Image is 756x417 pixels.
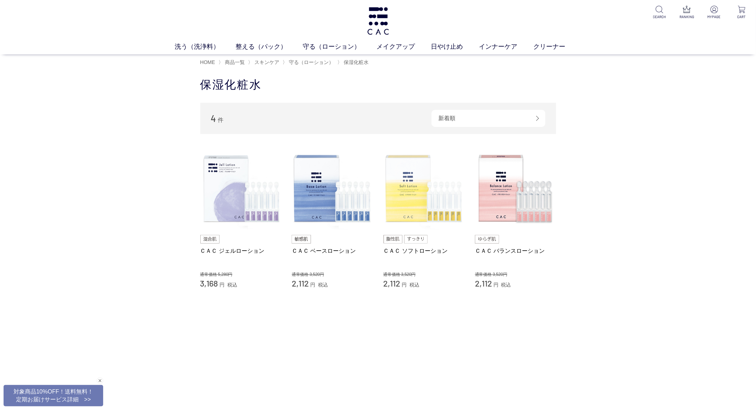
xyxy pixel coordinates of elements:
[227,282,237,288] span: 税込
[211,113,216,124] span: 4
[376,42,431,52] a: メイクアップ
[733,14,750,20] p: CART
[384,278,401,288] span: 2,112
[248,59,281,66] li: 〉
[705,14,723,20] p: MYPAGE
[501,282,511,288] span: 税込
[651,6,668,20] a: SEARCH
[200,59,215,65] a: HOME
[223,59,245,65] a: 商品一覧
[475,272,556,278] div: 通常価格 3,520円
[432,110,545,127] div: 新着順
[678,6,696,20] a: RANKING
[175,42,236,52] a: 洗う（洗浄料）
[651,14,668,20] p: SEARCH
[402,282,407,288] span: 円
[288,59,334,65] a: 守る（ローション）
[705,6,723,20] a: MYPAGE
[337,59,370,66] li: 〉
[254,59,279,65] span: スキンケア
[220,282,224,288] span: 円
[404,235,428,244] img: すっきり
[200,278,218,288] span: 3,168
[292,148,373,229] img: ＣＡＣ ベースローション
[733,6,750,20] a: CART
[475,247,556,255] a: ＣＡＣ バランスローション
[292,272,373,278] div: 通常価格 3,520円
[200,235,220,244] img: 混合肌
[310,282,315,288] span: 円
[533,42,581,52] a: クリーナー
[493,282,498,288] span: 円
[292,278,309,288] span: 2,112
[678,14,696,20] p: RANKING
[292,235,311,244] img: 敏感肌
[225,59,245,65] span: 商品一覧
[218,59,247,66] li: 〉
[431,42,479,52] a: 日やけ止め
[200,77,556,92] h1: 保湿化粧水
[303,42,376,52] a: 守る（ローション）
[384,247,465,255] a: ＣＡＣ ソフトローション
[283,59,336,66] li: 〉
[200,247,281,255] a: ＣＡＣ ジェルローション
[384,148,465,229] img: ＣＡＣ ソフトローション
[289,59,334,65] span: 守る（ローション）
[218,117,223,123] span: 件
[479,42,533,52] a: インナーケア
[200,148,281,229] img: ＣＡＣ ジェルローション
[409,282,419,288] span: 税込
[475,278,492,288] span: 2,112
[384,235,402,244] img: 脂性肌
[200,272,281,278] div: 通常価格 5,280円
[292,247,373,255] a: ＣＡＣ ベースローション
[253,59,279,65] a: スキンケア
[384,272,465,278] div: 通常価格 3,520円
[318,282,328,288] span: 税込
[236,42,303,52] a: 整える（パック）
[344,59,369,65] span: 保湿化粧水
[475,148,556,229] img: ＣＡＣ バランスローション
[342,59,369,65] a: 保湿化粧水
[475,235,499,244] img: ゆらぎ肌
[366,7,390,35] img: logo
